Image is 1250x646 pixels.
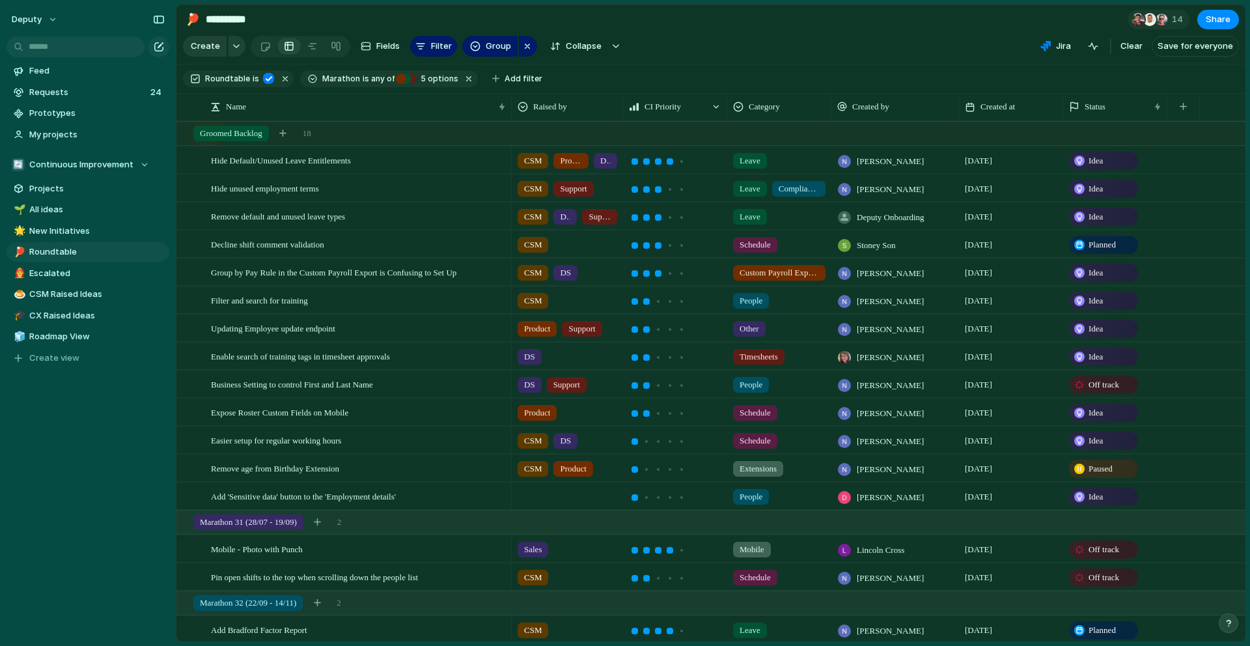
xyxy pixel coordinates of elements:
span: deputy [12,13,42,26]
a: Prototypes [7,104,169,123]
div: 🎓CX Raised Ideas [7,306,169,326]
span: [DATE] [965,238,992,251]
div: 👨‍🚒 [14,266,23,281]
button: isany of [360,72,397,86]
span: any of [369,73,395,85]
span: Enable search of training tags in timesheet approvals [211,348,390,363]
a: 🏓Roundtable [7,242,169,262]
span: DS [560,266,571,279]
span: Off track [1089,571,1119,584]
span: Lincoln Cross [857,544,904,557]
span: Add 'Sensitive data' button to the 'Employment details' [211,488,396,503]
span: 24 [150,86,164,99]
button: Create [183,36,227,57]
span: Idea [1089,182,1103,195]
span: CSM [524,182,542,195]
span: Roundtable [29,246,165,259]
span: Support [589,210,611,223]
span: Leave [740,154,760,167]
span: Hide unused employment terms [211,180,319,195]
span: Name [226,100,246,113]
button: Collapse [542,36,608,57]
span: [DATE] [965,434,992,447]
span: Group [486,40,511,53]
button: 🏓 [182,9,203,30]
span: [PERSON_NAME] [857,155,924,168]
span: Collapse [566,40,602,53]
button: Jira [1035,36,1076,56]
span: Schedule [740,406,771,419]
span: Idea [1089,322,1103,335]
button: Filter [410,36,457,57]
span: 5 [417,74,428,83]
span: [DATE] [965,406,992,419]
span: Sales [524,543,542,556]
span: 2 [337,516,342,529]
span: Feed [29,64,165,77]
span: Product [524,322,550,335]
span: People [740,490,762,503]
span: Leave [740,182,760,195]
button: is [250,72,262,86]
span: [PERSON_NAME] [857,379,924,392]
span: Create view [29,352,79,365]
span: My projects [29,128,165,141]
span: Product [560,462,586,475]
span: [PERSON_NAME] [857,183,924,196]
span: Stoney Son [857,239,896,252]
span: [DATE] [965,624,992,637]
span: [PERSON_NAME] [857,491,924,504]
span: 14 [1172,13,1187,26]
span: Add Bradford Factor Report [211,622,307,637]
button: 🍮 [12,288,25,301]
button: Clear [1115,36,1148,57]
span: Projects [29,182,165,195]
span: [PERSON_NAME] [857,267,924,280]
span: Timesheets [740,350,778,363]
span: [PERSON_NAME] [857,435,924,448]
a: Requests24 [7,83,169,102]
span: CX Raised Ideas [29,309,165,322]
span: Idea [1089,154,1103,167]
span: [PERSON_NAME] [857,407,924,420]
span: DS [524,378,535,391]
span: Create [191,40,220,53]
a: Feed [7,61,169,81]
span: Roundtable [205,73,250,85]
span: Support [553,378,580,391]
span: Add filter [505,73,542,85]
span: Prototypes [29,107,165,120]
button: Add filter [484,70,550,88]
span: Product [524,406,550,419]
button: Save for everyone [1152,36,1239,57]
span: Save for everyone [1158,40,1233,53]
button: 👨‍🚒 [12,267,25,280]
span: [DATE] [965,182,992,195]
span: Schedule [740,434,771,447]
span: Idea [1089,490,1103,503]
span: Leave [740,624,760,637]
a: 🧊Roadmap View [7,327,169,346]
span: [DATE] [965,543,992,556]
span: [DATE] [965,210,992,223]
span: Filter [431,40,452,53]
span: Extensions [740,462,777,475]
span: Category [749,100,780,113]
span: Planned [1089,238,1116,251]
span: Hide Default/Unused Leave Entitlements [211,152,351,167]
button: 🌱 [12,203,25,216]
span: CSM [524,571,542,584]
div: 🌟New Initiatives [7,221,169,241]
span: [PERSON_NAME] [857,572,924,585]
a: Projects [7,179,169,199]
span: Expose Roster Custom Fields on Mobile [211,404,348,419]
span: Product [560,154,582,167]
span: Idea [1089,266,1103,279]
span: Idea [1089,350,1103,363]
div: 🔄 [12,158,25,171]
button: deputy [6,9,64,30]
span: People [740,294,762,307]
span: Easier setup for regular working hours [211,432,341,447]
span: Jira [1056,40,1071,53]
a: 👨‍🚒Escalated [7,264,169,283]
